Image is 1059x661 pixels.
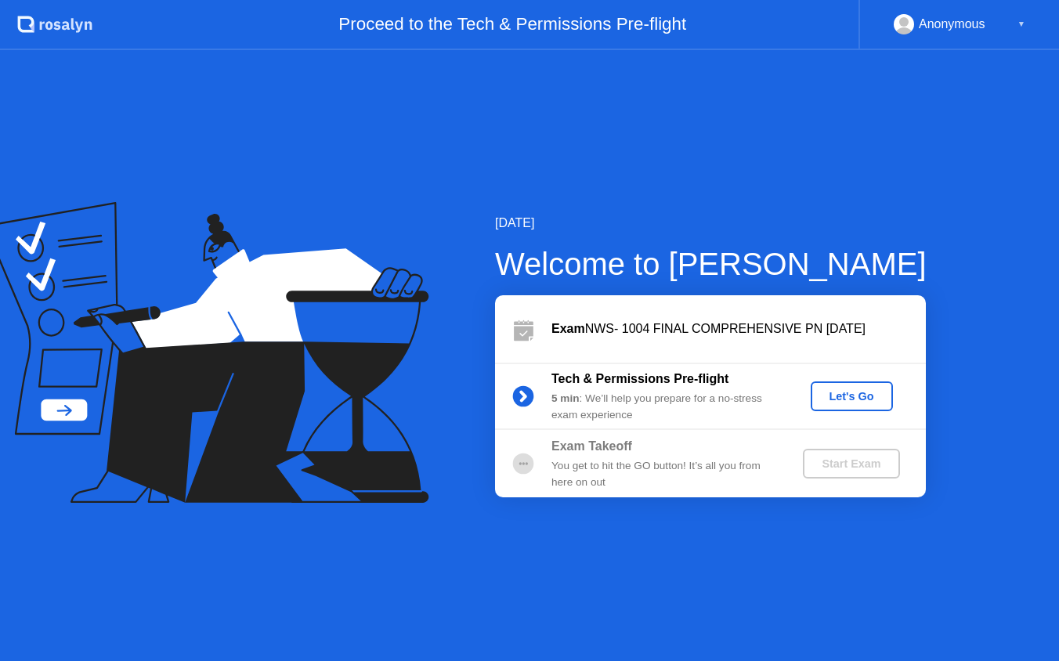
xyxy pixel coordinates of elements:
div: : We’ll help you prepare for a no-stress exam experience [551,391,777,423]
div: ▼ [1017,14,1025,34]
b: Exam Takeoff [551,439,632,453]
div: Welcome to [PERSON_NAME] [495,240,927,287]
div: Start Exam [809,457,893,470]
div: NWS- 1004 FINAL COMPREHENSIVE PN [DATE] [551,320,926,338]
b: Exam [551,322,585,335]
button: Start Exam [803,449,899,479]
div: You get to hit the GO button! It’s all you from here on out [551,458,777,490]
b: 5 min [551,392,580,404]
b: Tech & Permissions Pre-flight [551,372,728,385]
div: Anonymous [919,14,985,34]
button: Let's Go [811,381,893,411]
div: Let's Go [817,390,887,403]
div: [DATE] [495,214,927,233]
